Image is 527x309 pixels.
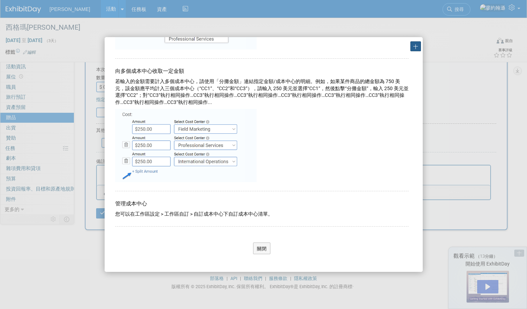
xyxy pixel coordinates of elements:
[257,246,267,251] font: 關閉
[115,78,409,105] font: 若輸入的金額需要計入多個成本中心，請使用「分攤金額」連結指定金額/成本中心的明細。例如，如果某件商品的總金額為 750 美元，該金額應平均計入三個成本中心（“CC1”、“CC2”和“CC3”），...
[115,109,257,182] img: 向多個成本中心收取一定金額
[253,243,270,254] button: 關閉
[115,211,273,217] font: 您可以在工作區設定 > 工作區自訂 > 自訂成本中心下自訂成本中心清單。
[413,44,418,49] font: 十
[4,3,390,10] body: 富文本區。按 ALT-0 取得協助。
[410,41,421,51] button: 十
[115,200,147,207] font: 管理成本中心
[115,68,184,74] font: 向多個成本中心收取一定金額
